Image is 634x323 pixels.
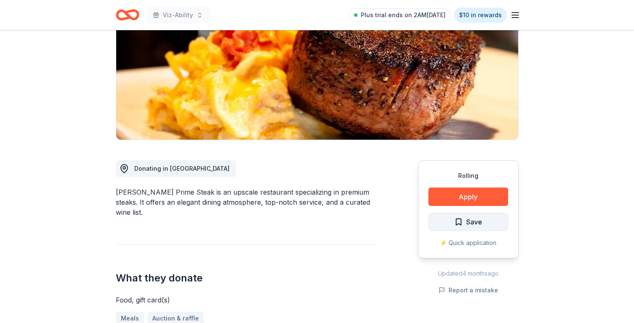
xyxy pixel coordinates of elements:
div: Updated 4 months ago [418,268,519,279]
div: [PERSON_NAME] Prime Steak is an upscale restaurant specializing in premium steaks. It offers an e... [116,187,378,217]
span: Save [466,216,482,227]
a: Home [116,5,139,25]
span: Viz-Ability [163,10,193,20]
button: Viz-Ability [146,7,210,23]
span: Donating in [GEOGRAPHIC_DATA] [134,165,230,172]
a: Plus trial ends on 2AM[DATE] [349,8,451,22]
button: Report a mistake [438,285,498,295]
a: $10 in rewards [454,8,507,23]
button: Save [428,213,508,231]
div: ⚡️ Quick application [428,238,508,248]
span: Plus trial ends on 2AM[DATE] [361,10,446,20]
h2: What they donate [116,271,378,285]
div: Rolling [428,171,508,181]
div: Food, gift card(s) [116,295,378,305]
button: Apply [428,188,508,206]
